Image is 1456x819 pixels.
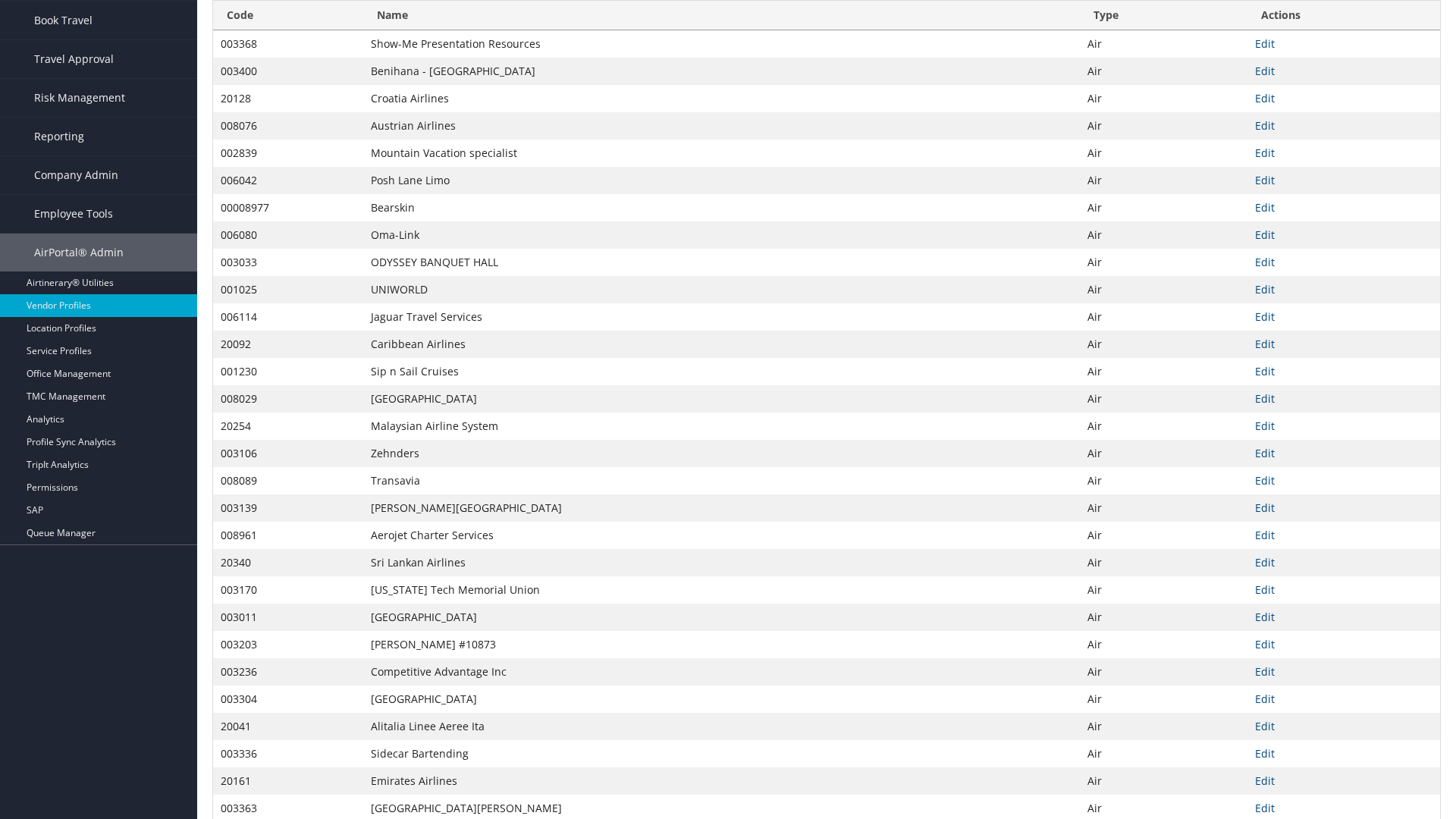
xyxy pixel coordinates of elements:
td: 008076 [213,112,363,140]
span: Risk Management [34,79,125,117]
td: 006114 [213,303,363,331]
td: Transavia [363,467,1080,494]
td: Aerojet Charter Services [363,522,1080,549]
a: Edit [1255,337,1275,351]
a: Edit [1255,200,1275,215]
td: Competitive Advantage Inc [363,658,1080,686]
td: Emirates Airlines [363,767,1080,795]
td: 003011 [213,604,363,631]
td: 003170 [213,576,363,604]
td: [GEOGRAPHIC_DATA] [363,686,1080,713]
td: Sidecar Bartending [363,740,1080,767]
span: AirPortal® Admin [34,234,124,271]
a: Edit [1255,528,1275,542]
td: 002839 [213,140,363,167]
td: Bearskin [363,194,1080,221]
a: Edit [1255,801,1275,815]
td: Croatia Airlines [363,85,1080,112]
td: 003033 [213,249,363,276]
a: Edit [1255,637,1275,651]
td: Austrian Airlines [363,112,1080,140]
a: Edit [1255,610,1275,624]
a: Edit [1255,36,1275,51]
a: Edit [1255,255,1275,269]
td: [GEOGRAPHIC_DATA] [363,385,1080,413]
span: Reporting [34,118,84,155]
td: Air [1080,140,1247,167]
td: Air [1080,576,1247,604]
a: Edit [1255,64,1275,78]
td: UNIWORLD [363,276,1080,303]
td: Air [1080,112,1247,140]
a: Edit [1255,91,1275,105]
a: Edit [1255,364,1275,378]
a: Edit [1255,473,1275,488]
td: Posh Lane Limo [363,167,1080,194]
td: Air [1080,30,1247,58]
td: Show-Me Presentation Resources [363,30,1080,58]
td: Air [1080,85,1247,112]
a: Edit [1255,282,1275,297]
td: 003336 [213,740,363,767]
span: Book Travel [34,2,93,39]
td: 003106 [213,440,363,467]
td: 00008977 [213,194,363,221]
td: [PERSON_NAME] #10873 [363,631,1080,658]
td: 001230 [213,358,363,385]
td: Air [1080,494,1247,522]
td: [US_STATE] Tech Memorial Union [363,576,1080,604]
td: Sip n Sail Cruises [363,358,1080,385]
td: 008089 [213,467,363,494]
td: Air [1080,58,1247,85]
a: Edit [1255,227,1275,242]
td: Malaysian Airline System [363,413,1080,440]
th: Actions [1247,1,1440,30]
td: Air [1080,440,1247,467]
td: Air [1080,194,1247,221]
td: Zehnders [363,440,1080,467]
td: Benihana - [GEOGRAPHIC_DATA] [363,58,1080,85]
td: Air [1080,631,1247,658]
td: 003139 [213,494,363,522]
td: Oma-Link [363,221,1080,249]
td: Air [1080,658,1247,686]
td: Air [1080,767,1247,795]
td: 006080 [213,221,363,249]
a: Edit [1255,773,1275,788]
td: Air [1080,713,1247,740]
td: Alitalia Linee Aeree Ita [363,713,1080,740]
td: Caribbean Airlines [363,331,1080,358]
td: Air [1080,358,1247,385]
td: Air [1080,549,1247,576]
td: Air [1080,522,1247,549]
td: [PERSON_NAME][GEOGRAPHIC_DATA] [363,494,1080,522]
td: Air [1080,221,1247,249]
a: Edit [1255,692,1275,706]
a: Edit [1255,555,1275,570]
td: Sri Lankan Airlines [363,549,1080,576]
a: Edit [1255,309,1275,324]
td: 003236 [213,658,363,686]
td: Air [1080,467,1247,494]
td: ODYSSEY BANQUET HALL [363,249,1080,276]
td: Air [1080,249,1247,276]
td: Air [1080,276,1247,303]
a: Edit [1255,582,1275,597]
td: 003203 [213,631,363,658]
span: Employee Tools [34,195,113,233]
td: Air [1080,331,1247,358]
a: Edit [1255,419,1275,433]
td: Air [1080,686,1247,713]
th: Name: activate to sort column ascending [363,1,1080,30]
a: Edit [1255,391,1275,406]
td: 003400 [213,58,363,85]
td: 20092 [213,331,363,358]
td: 008029 [213,385,363,413]
td: 003304 [213,686,363,713]
a: Edit [1255,746,1275,761]
a: Edit [1255,500,1275,515]
td: Mountain Vacation specialist [363,140,1080,167]
td: 20161 [213,767,363,795]
td: 006042 [213,167,363,194]
td: [GEOGRAPHIC_DATA] [363,604,1080,631]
